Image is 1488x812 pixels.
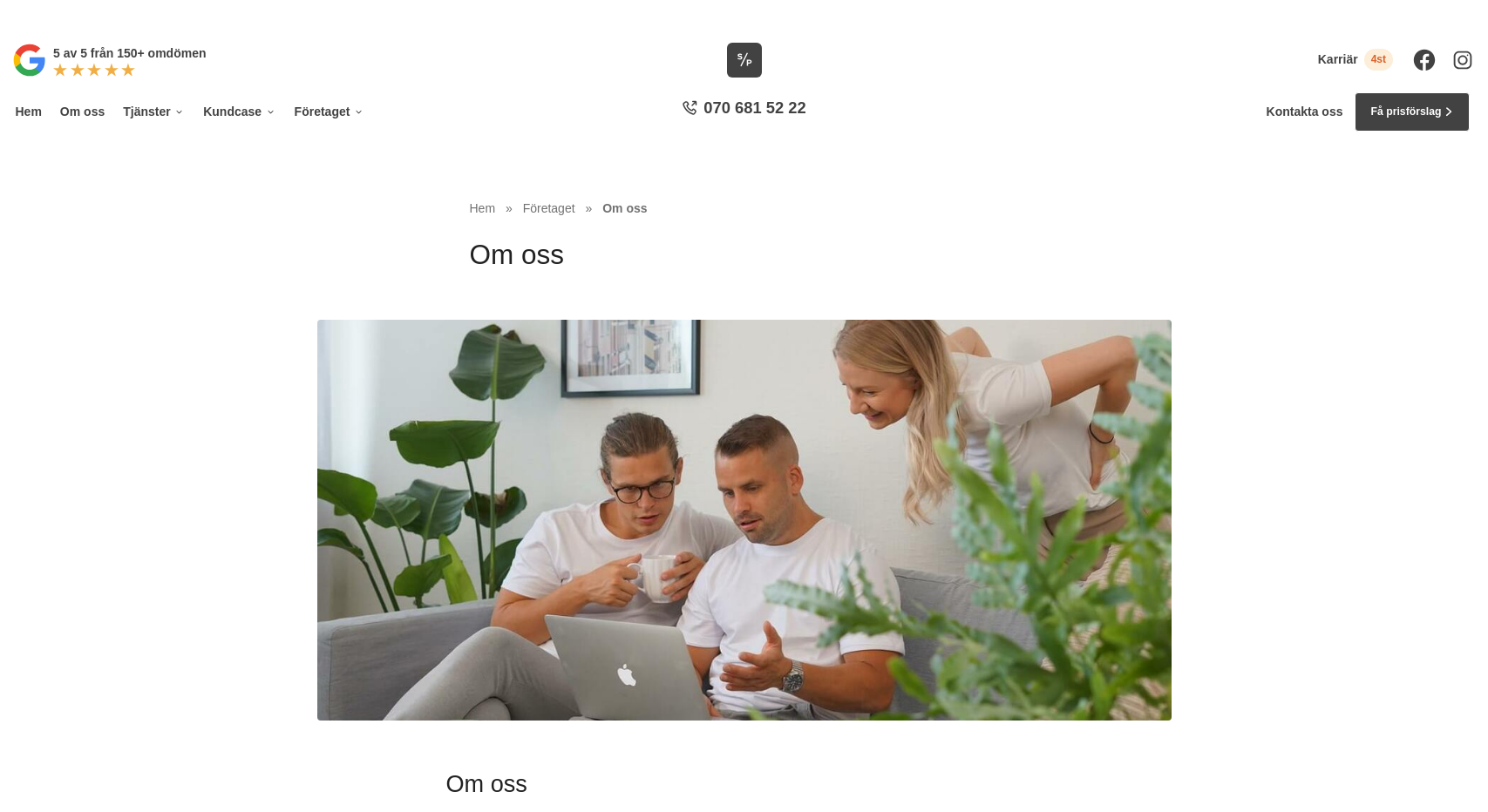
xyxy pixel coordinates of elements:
[585,199,592,218] span: »
[317,320,1172,721] img: Smartproduktion,
[53,44,206,63] p: 5 av 5 från 150+ omdömen
[523,201,575,215] span: Företaget
[57,92,107,132] a: Om oss
[523,201,579,215] a: Företaget
[602,201,647,215] a: Om oss
[1318,49,1393,71] a: Karriär 4st
[6,6,1482,22] p: Vi vann Årets Unga Företagare i Dalarna 2024 –
[1364,49,1393,71] span: 4st
[796,7,939,19] a: Läs pressmeddelandet här!
[506,199,513,218] span: »
[1355,92,1470,132] a: Få prisförslag
[470,201,496,215] a: Hem
[120,92,188,132] a: Tjänster
[446,768,1043,810] h2: Om oss
[470,199,1019,218] nav: Breadcrumb
[1267,105,1343,119] a: Kontakta oss
[291,92,367,132] a: Företaget
[703,97,805,119] span: 070 681 52 22
[12,92,44,132] a: Hem
[676,97,812,127] a: 070 681 52 22
[470,236,1019,286] h1: Om oss
[1318,52,1358,67] span: Karriär
[200,92,279,132] a: Kundcase
[1370,104,1441,120] span: Få prisförslag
